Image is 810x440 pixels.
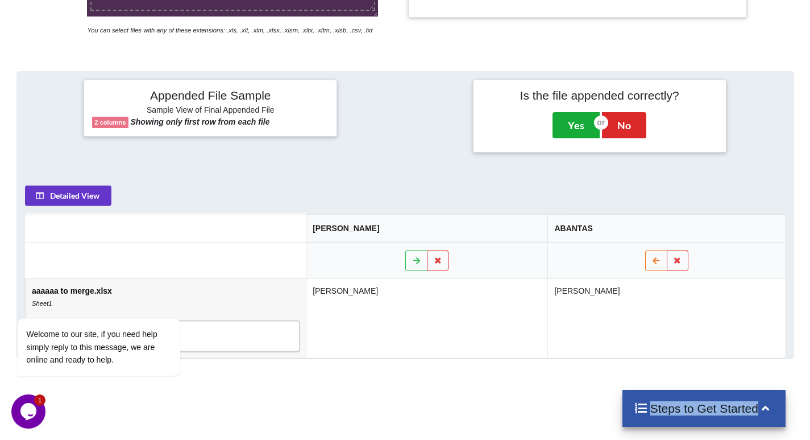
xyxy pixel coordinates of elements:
[11,394,48,429] iframe: chat widget
[547,215,785,242] th: ABANTAS
[305,279,547,358] td: [PERSON_NAME]
[305,215,547,242] th: [PERSON_NAME]
[92,105,329,117] h6: Sample View of Final Appended File
[11,216,216,389] iframe: chat widget
[481,88,718,102] h4: Is the file appended correctly?
[553,112,600,138] button: Yes
[130,117,269,126] b: Showing only first row from each file
[87,27,372,34] i: You can select files with any of these extensions: .xls, .xlt, .xlm, .xlsx, .xlsm, .xltx, .xltm, ...
[602,112,646,138] button: No
[35,324,296,348] div: File Options
[94,119,126,126] b: 2 columns
[634,401,774,416] h4: Steps to Get Started
[547,279,785,358] td: [PERSON_NAME]
[92,88,329,104] h4: Appended File Sample
[24,186,111,206] button: Detailed View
